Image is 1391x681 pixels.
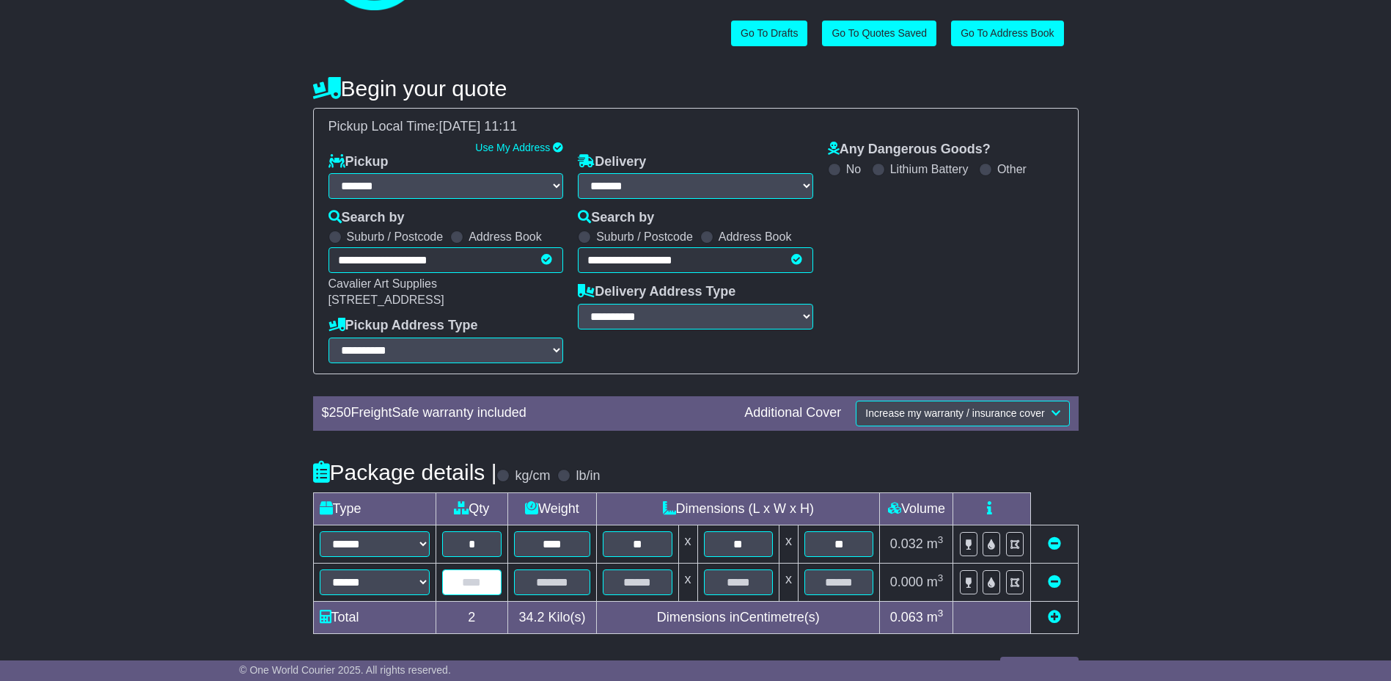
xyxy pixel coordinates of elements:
a: Remove this item [1048,575,1061,589]
a: Remove this item [1048,536,1061,551]
label: Delivery [578,154,646,170]
td: Volume [880,492,953,525]
a: Add new item [1048,610,1061,624]
span: Cavalier Art Supplies [329,277,438,290]
button: Increase my warranty / insurance cover [856,401,1069,426]
span: m [927,575,944,589]
label: Pickup Address Type [329,318,478,334]
td: x [678,525,697,563]
td: Qty [436,492,508,525]
div: Pickup Local Time: [321,119,1071,135]
div: $ FreightSafe warranty included [315,405,738,421]
label: Search by [578,210,654,226]
span: m [927,610,944,624]
span: 0.032 [890,536,923,551]
h4: Package details | [313,460,497,484]
label: Delivery Address Type [578,284,735,300]
td: x [779,563,798,601]
div: Additional Cover [737,405,848,421]
td: 2 [436,601,508,633]
label: Address Book [719,230,792,244]
td: Type [313,492,436,525]
td: Total [313,601,436,633]
span: [STREET_ADDRESS] [329,294,444,306]
td: x [678,563,697,601]
label: Lithium Battery [890,162,969,176]
td: Dimensions (L x W x H) [597,492,880,525]
span: 0.000 [890,575,923,589]
label: Any Dangerous Goods? [828,142,991,158]
label: lb/in [576,468,600,484]
label: Pickup [329,154,389,170]
sup: 3 [938,534,944,545]
span: 0.063 [890,610,923,624]
h4: Begin your quote [313,76,1079,101]
td: Dimensions in Centimetre(s) [597,601,880,633]
label: Search by [329,210,405,226]
td: x [779,525,798,563]
a: Go To Address Book [951,21,1063,46]
label: Other [997,162,1027,176]
span: © One World Courier 2025. All rights reserved. [239,664,451,676]
span: m [927,536,944,551]
label: kg/cm [515,468,550,484]
label: No [846,162,861,176]
label: Address Book [469,230,542,244]
a: Use My Address [475,142,550,153]
sup: 3 [938,572,944,583]
td: Kilo(s) [508,601,597,633]
span: [DATE] 11:11 [439,119,518,134]
td: Weight [508,492,597,525]
span: 250 [329,405,351,420]
span: 34.2 [518,610,544,624]
span: Increase my warranty / insurance cover [865,407,1044,419]
label: Suburb / Postcode [596,230,693,244]
a: Go To Quotes Saved [822,21,936,46]
label: Suburb / Postcode [347,230,444,244]
sup: 3 [938,608,944,619]
a: Go To Drafts [731,21,807,46]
